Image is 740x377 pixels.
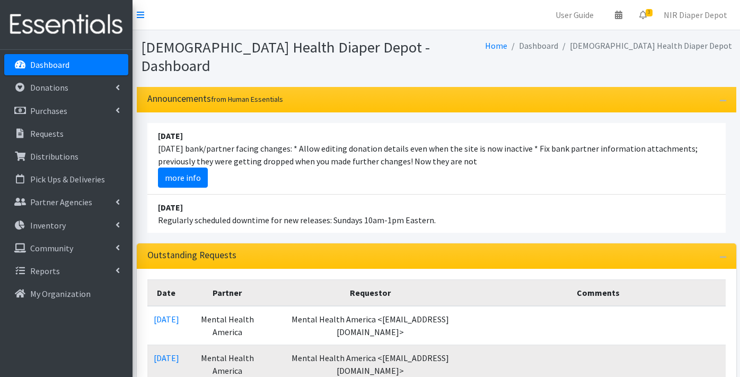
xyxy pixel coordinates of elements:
[4,123,128,144] a: Requests
[154,314,179,325] a: [DATE]
[4,191,128,213] a: Partner Agencies
[30,197,92,207] p: Partner Agencies
[4,260,128,282] a: Reports
[186,280,270,306] th: Partner
[186,306,270,345] td: Mental Health America
[147,195,726,233] li: Regularly scheduled downtime for new releases: Sundays 10am-1pm Eastern.
[4,238,128,259] a: Community
[158,130,183,141] strong: [DATE]
[269,306,471,345] td: Mental Health America <[EMAIL_ADDRESS][DOMAIN_NAME]>
[158,168,208,188] a: more info
[141,38,433,75] h1: [DEMOGRAPHIC_DATA] Health Diaper Depot - Dashboard
[4,54,128,75] a: Dashboard
[211,94,283,104] small: from Human Essentials
[30,174,105,185] p: Pick Ups & Deliveries
[655,4,736,25] a: NIR Diaper Depot
[30,106,67,116] p: Purchases
[646,9,653,16] span: 3
[158,202,183,213] strong: [DATE]
[4,100,128,121] a: Purchases
[631,4,655,25] a: 3
[30,59,69,70] p: Dashboard
[4,169,128,190] a: Pick Ups & Deliveries
[4,7,128,42] img: HumanEssentials
[507,38,558,54] li: Dashboard
[30,128,64,139] p: Requests
[4,283,128,304] a: My Organization
[4,215,128,236] a: Inventory
[147,280,186,306] th: Date
[30,151,78,162] p: Distributions
[558,38,732,54] li: [DEMOGRAPHIC_DATA] Health Diaper Depot
[30,288,91,299] p: My Organization
[485,40,507,51] a: Home
[547,4,602,25] a: User Guide
[30,82,68,93] p: Donations
[4,77,128,98] a: Donations
[30,220,66,231] p: Inventory
[147,250,236,261] h3: Outstanding Requests
[269,280,471,306] th: Requestor
[4,146,128,167] a: Distributions
[147,93,283,104] h3: Announcements
[30,266,60,276] p: Reports
[147,123,726,195] li: [DATE] bank/partner facing changes: * Allow editing donation details even when the site is now in...
[154,353,179,363] a: [DATE]
[471,280,726,306] th: Comments
[30,243,73,253] p: Community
